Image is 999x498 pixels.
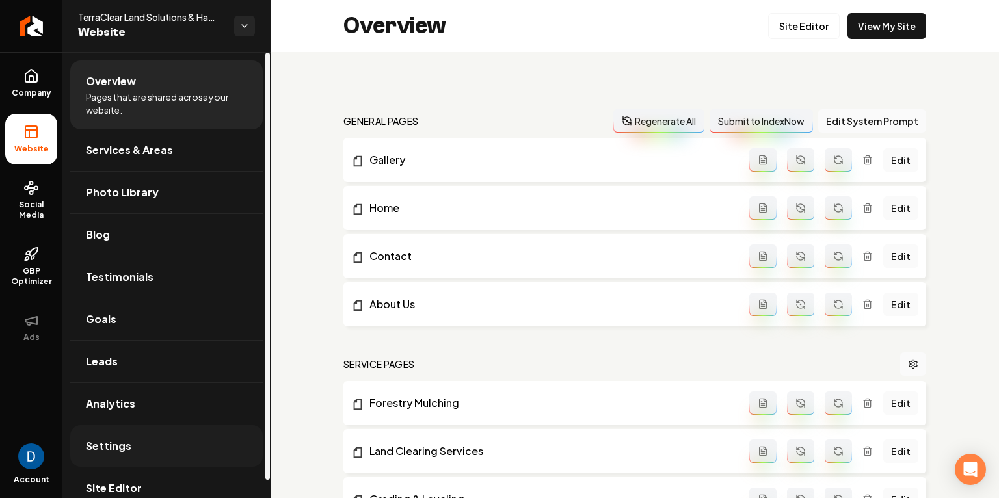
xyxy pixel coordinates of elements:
[86,73,136,89] span: Overview
[86,90,247,116] span: Pages that are shared across your website.
[18,443,44,469] img: David Rice
[86,311,116,327] span: Goals
[70,129,263,171] a: Services & Areas
[70,383,263,425] a: Analytics
[86,480,142,496] span: Site Editor
[955,454,986,485] div: Open Intercom Messenger
[749,148,777,172] button: Add admin page prompt
[86,142,173,158] span: Services & Areas
[70,256,263,298] a: Testimonials
[749,439,777,463] button: Add admin page prompt
[86,185,159,200] span: Photo Library
[70,298,263,340] a: Goals
[883,439,918,463] a: Edit
[749,293,777,316] button: Add admin page prompt
[78,23,224,42] span: Website
[749,244,777,268] button: Add admin page prompt
[86,227,110,242] span: Blog
[20,16,44,36] img: Rebolt Logo
[351,395,749,411] a: Forestry Mulching
[5,302,57,353] button: Ads
[5,170,57,231] a: Social Media
[351,443,749,459] a: Land Clearing Services
[343,13,446,39] h2: Overview
[5,200,57,220] span: Social Media
[86,354,118,369] span: Leads
[7,88,57,98] span: Company
[351,152,749,168] a: Gallery
[5,236,57,297] a: GBP Optimizer
[70,341,263,382] a: Leads
[351,248,749,264] a: Contact
[5,58,57,109] a: Company
[710,109,813,133] button: Submit to IndexNow
[351,296,749,312] a: About Us
[343,358,415,371] h2: Service Pages
[18,332,45,343] span: Ads
[749,391,777,415] button: Add admin page prompt
[78,10,224,23] span: TerraClear Land Solutions & Hauling LLC
[70,425,263,467] a: Settings
[883,148,918,172] a: Edit
[818,109,926,133] button: Edit System Prompt
[351,200,749,216] a: Home
[5,266,57,287] span: GBP Optimizer
[86,269,153,285] span: Testimonials
[343,114,419,127] h2: general pages
[883,196,918,220] a: Edit
[86,438,131,454] span: Settings
[9,144,54,154] span: Website
[14,475,49,485] span: Account
[883,293,918,316] a: Edit
[70,214,263,256] a: Blog
[749,196,777,220] button: Add admin page prompt
[768,13,840,39] a: Site Editor
[883,391,918,415] a: Edit
[86,396,135,412] span: Analytics
[613,109,704,133] button: Regenerate All
[883,244,918,268] a: Edit
[847,13,926,39] a: View My Site
[70,172,263,213] a: Photo Library
[18,443,44,469] button: Open user button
